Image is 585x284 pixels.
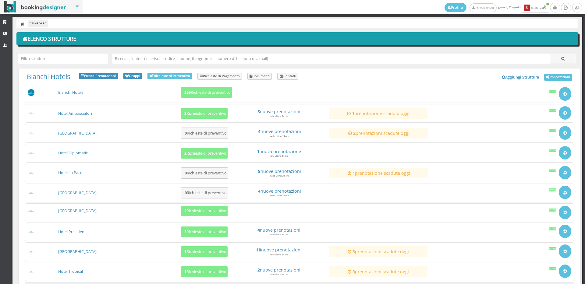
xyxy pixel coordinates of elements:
[270,273,288,276] small: nelle ultime 24 ore
[232,227,325,233] h4: nuove prenotazioni
[185,190,187,195] b: 0
[184,269,186,274] b: 1
[331,111,425,116] a: 1prenotazione scaduta oggi
[27,72,70,81] a: Bianchi Hotels
[28,251,35,253] img: ea773b7e7d3611ed9c9d0608f5526cb6_max100.png
[247,73,272,80] a: Documenti
[232,109,325,114] h4: nuove prenotazioni
[181,206,228,216] button: 2Richieste di preventivo
[28,132,35,135] img: b34dc2487d3611ed9c9d0608f5526cb6_max100.png
[499,73,543,82] a: Aggiungi Struttura
[549,90,556,93] div: Attiva
[79,73,118,79] a: Elenco Prenotazioni
[257,267,260,273] strong: 2
[183,191,227,195] h5: Richieste di preventivo
[549,129,556,132] div: Attiva
[58,90,83,95] a: Bianchi Hotels
[270,135,289,138] small: nelle ultime 24 ore
[270,174,289,177] small: nelle ultime 24 ore
[21,34,574,44] h1: Elenco Strutture
[549,267,556,270] div: Attiva
[4,1,66,13] img: BookingDesigner.com
[58,150,88,156] a: Hotel Diplomatic
[185,170,187,176] b: 0
[28,230,35,233] img: da2a24d07d3611ed9c9d0608f5526cb6_max100.png
[353,249,355,254] strong: 3
[181,226,228,237] button: 3Richieste di preventivo
[258,168,261,174] strong: 8
[353,130,356,136] strong: 2
[232,247,325,252] a: 10nuove prenotazioni
[184,229,186,234] b: 3
[257,149,259,154] strong: 1
[28,89,35,96] img: 56a3b5230dfa11eeb8a602419b1953d8_max100.png
[445,3,550,12] span: giovedì, 21 agosto
[232,227,325,233] a: 4nuove prenotazioni
[181,148,228,159] button: 2Richieste di preventivo
[258,188,261,194] strong: 4
[549,227,556,230] div: Attiva
[549,149,556,152] div: Attiva
[181,167,228,179] button: 0Richieste di preventivo
[232,267,325,272] h4: nuove prenotazioni
[181,87,232,98] button: 355Richieste di preventivo
[331,269,425,274] a: 3prenotazioni scadute oggi
[58,208,97,213] a: [GEOGRAPHIC_DATA]
[232,149,325,154] h4: nuova prenotazione
[181,266,228,277] button: 1Richieste di preventivo
[332,131,425,136] h4: prenotazioni scadute oggi
[270,253,288,256] small: nelle ultime 24 ore
[544,74,572,81] a: Impostazioni
[353,269,355,275] strong: 3
[331,111,425,116] h4: prenotazione scaduta oggi
[332,170,425,176] h4: prenotazione scaduta oggi
[183,209,226,213] h5: Richieste di preventivo
[331,249,425,254] a: 3prenotazioni scadute oggi
[183,90,231,95] h5: Richieste di preventivo
[28,210,35,212] img: d1a594307d3611ed9c9d0608f5526cb6_max100.png
[183,131,227,135] h5: Richieste di preventivo
[27,73,74,81] span: |
[232,149,325,154] a: 1nuova prenotazione
[233,129,326,134] h4: nuove prenotazioni
[58,111,92,116] a: Hotel Ambasciatori
[183,249,226,254] h5: Richieste di preventivo
[184,111,186,116] b: 3
[353,170,355,176] strong: 1
[147,73,192,79] a: Richieste di Preventivo
[58,269,83,274] a: Hotel Tropical
[28,20,48,27] li: Dashboard
[549,188,556,191] div: Attiva
[183,151,226,156] h5: Richieste di preventivo
[470,3,497,12] a: [PERSON_NAME]
[28,270,35,273] img: f1a57c167d3611ed9c9d0608f5526cb6_max100.png
[332,131,425,136] a: 2prenotazioni scadute oggi
[549,169,556,172] div: Attiva
[58,170,82,175] a: Hotel La Pace
[257,109,260,114] strong: 5
[549,109,556,112] div: Attiva
[112,54,550,64] input: Ricerca cliente - (inserisci il codice, il nome, il cognome, il numero di telefono o la mail)
[256,247,261,253] strong: 10
[28,112,35,115] img: a22403af7d3611ed9c9d0608f5526cb6_max100.png
[181,187,228,198] button: 0Richieste di preventivo
[232,109,325,114] a: 5nuove prenotazioni
[549,209,556,212] div: Attiva
[445,3,466,12] a: Profilo
[58,190,97,195] a: [GEOGRAPHIC_DATA]
[184,208,186,213] b: 2
[28,152,35,155] img: baa77dbb7d3611ed9c9d0608f5526cb6_max100.png
[28,192,35,195] img: c99f326e7d3611ed9c9d0608f5526cb6_max100.png
[183,230,226,234] h5: Richieste di preventivo
[331,269,425,274] h4: prenotazioni scadute oggi
[352,110,354,116] strong: 1
[183,269,226,274] h5: Richieste di preventivo
[184,90,191,95] b: 355
[233,188,326,194] h4: nuove prenotazioni
[270,233,288,236] small: nelle ultime 24 ore
[270,155,288,157] small: nelle ultime 24 ore
[185,131,187,136] b: 0
[270,194,289,197] small: nelle ultime 24 ore
[181,108,228,119] button: 3Richieste di preventivo
[184,151,186,156] b: 2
